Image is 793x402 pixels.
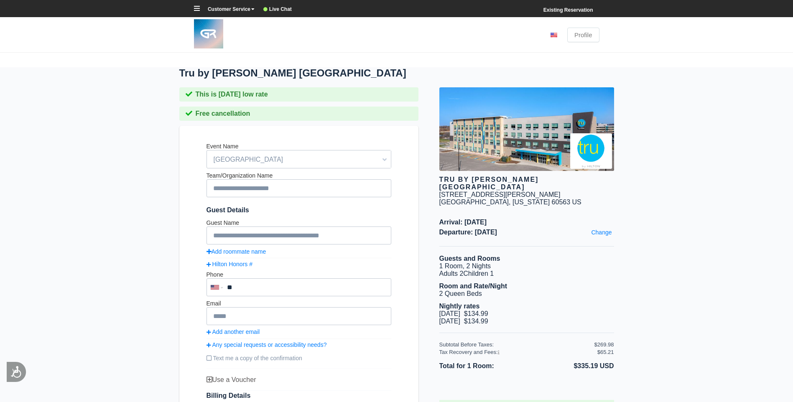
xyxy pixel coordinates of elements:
[439,229,614,236] span: Departure: [DATE]
[207,351,391,365] label: Text me a copy of the confirmation
[480,31,541,39] li: [PHONE_NUMBER]
[207,153,391,167] span: [GEOGRAPHIC_DATA]
[567,28,599,42] a: Profile
[207,279,225,295] div: United States: +1
[269,6,292,12] b: Live Chat
[263,6,291,12] a: Live Chat
[439,262,614,270] li: 1 Room, 2 Nights
[207,271,223,278] label: Phone
[439,282,507,290] b: Room and Rate/Night
[439,198,511,206] span: [GEOGRAPHIC_DATA],
[194,19,223,48] img: 382708149_869664287858213_3895858886318525736_n.jpg
[527,361,614,371] li: $335.19 USD
[513,198,550,206] span: [US_STATE]
[597,349,614,355] div: $65.21
[207,206,391,214] span: Guest Details
[439,349,594,355] div: Tax Recovery and Fees:
[207,328,391,335] a: Add another email
[207,341,391,348] a: Any special requests or accessibility needs?
[439,341,594,348] div: Subtotal Before Taxes:
[439,255,500,262] b: Guests and Rooms
[589,227,614,238] a: Change
[207,376,391,384] div: Use a Voucher
[207,143,239,150] label: Event Name
[439,87,614,171] img: hotel image
[439,191,561,198] div: [STREET_ADDRESS][PERSON_NAME]
[572,198,581,206] span: US
[179,67,439,79] h1: Tru by [PERSON_NAME] [GEOGRAPHIC_DATA]
[207,261,391,267] a: Hilton Honors #
[439,310,488,317] span: [DATE] $134.99
[208,6,255,12] b: Customer Service
[439,219,614,226] span: Arrival: [DATE]
[463,270,494,277] span: Children 1
[439,361,527,371] li: Total for 1 Room:
[439,318,488,325] span: [DATE] $134.99
[552,198,571,206] span: 60563
[439,290,614,298] li: 2 Queen Beds
[207,172,273,179] label: Team/Organization Name
[179,87,418,102] div: This is [DATE] low rate
[439,176,614,191] div: Tru by [PERSON_NAME] [GEOGRAPHIC_DATA]
[543,7,593,13] a: Existing Reservation
[439,303,480,310] b: Nightly rates
[207,300,221,307] label: Email
[207,219,240,226] label: Guest Name
[179,107,418,121] div: Free cancellation
[439,270,614,277] li: Adults 2
[207,392,391,399] span: Billing Details
[594,341,614,348] div: $269.98
[207,248,266,255] a: Add roommate name
[570,133,612,169] img: Brand logo for Tru by Hilton Naperville Chicago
